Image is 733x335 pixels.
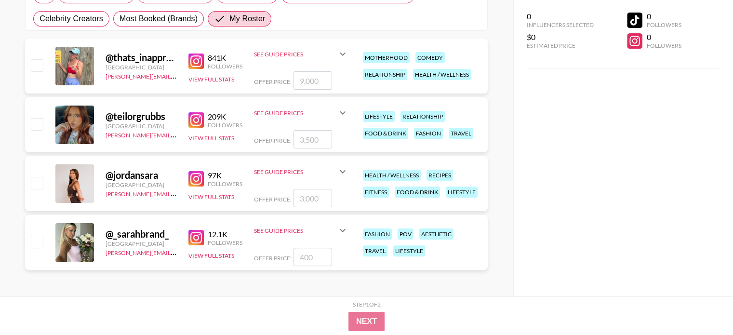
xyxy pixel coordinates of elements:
span: Celebrity Creators [40,13,103,25]
div: @ jordansara [106,169,177,181]
button: View Full Stats [188,252,234,259]
div: See Guide Prices [254,168,337,175]
div: Followers [646,21,681,28]
div: [GEOGRAPHIC_DATA] [106,122,177,130]
input: 3,000 [293,189,332,207]
div: Influencers Selected [527,21,594,28]
span: Most Booked (Brands) [120,13,198,25]
button: View Full Stats [188,76,234,83]
div: comedy [415,52,445,63]
div: recipes [426,170,453,181]
div: lifestyle [363,111,395,122]
div: food & drink [395,187,440,198]
button: Next [348,312,385,331]
div: 0 [646,32,681,42]
div: Followers [208,239,242,246]
div: Followers [208,121,242,129]
span: Offer Price: [254,137,292,144]
div: @ thats_inappropriate [106,52,177,64]
div: aesthetic [419,228,453,240]
div: 209K [208,112,242,121]
div: 0 [646,12,681,21]
div: @ _sarahbrand_ [106,228,177,240]
div: See Guide Prices [254,219,348,242]
div: 97K [208,171,242,180]
div: fashion [363,228,392,240]
span: Offer Price: [254,255,292,262]
img: Instagram [188,54,204,69]
div: fitness [363,187,389,198]
div: lifestyle [446,187,478,198]
img: Instagram [188,171,204,187]
div: food & drink [363,128,408,139]
div: lifestyle [393,245,425,256]
div: See Guide Prices [254,227,337,234]
div: $0 [527,32,594,42]
div: [GEOGRAPHIC_DATA] [106,64,177,71]
a: [PERSON_NAME][EMAIL_ADDRESS][PERSON_NAME][DOMAIN_NAME] [106,188,294,198]
div: pov [398,228,413,240]
div: travel [449,128,473,139]
span: Offer Price: [254,78,292,85]
div: [GEOGRAPHIC_DATA] [106,240,177,247]
input: 400 [293,248,332,266]
div: Step 1 of 2 [353,301,381,308]
div: health / wellness [413,69,471,80]
span: Offer Price: [254,196,292,203]
div: Estimated Price [527,42,594,49]
div: fashion [414,128,443,139]
button: View Full Stats [188,134,234,142]
img: Instagram [188,230,204,245]
div: relationship [363,69,407,80]
button: View Full Stats [188,193,234,201]
div: health / wellness [363,170,421,181]
div: See Guide Prices [254,101,348,124]
a: [PERSON_NAME][EMAIL_ADDRESS][PERSON_NAME][DOMAIN_NAME] [106,247,294,256]
input: 3,500 [293,130,332,148]
div: See Guide Prices [254,51,337,58]
a: [PERSON_NAME][EMAIL_ADDRESS][PERSON_NAME][DOMAIN_NAME] [106,130,294,139]
div: See Guide Prices [254,42,348,66]
div: 12.1K [208,229,242,239]
span: My Roster [229,13,265,25]
div: 841K [208,53,242,63]
div: See Guide Prices [254,160,348,183]
div: Followers [208,180,242,188]
div: See Guide Prices [254,109,337,117]
div: relationship [400,111,445,122]
div: 0 [527,12,594,21]
input: 9,000 [293,71,332,90]
img: Instagram [188,112,204,128]
div: travel [363,245,387,256]
a: [PERSON_NAME][EMAIL_ADDRESS][PERSON_NAME][DOMAIN_NAME] [106,71,294,80]
div: @ teilorgrubbs [106,110,177,122]
div: motherhood [363,52,410,63]
div: Followers [208,63,242,70]
div: Followers [646,42,681,49]
div: [GEOGRAPHIC_DATA] [106,181,177,188]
